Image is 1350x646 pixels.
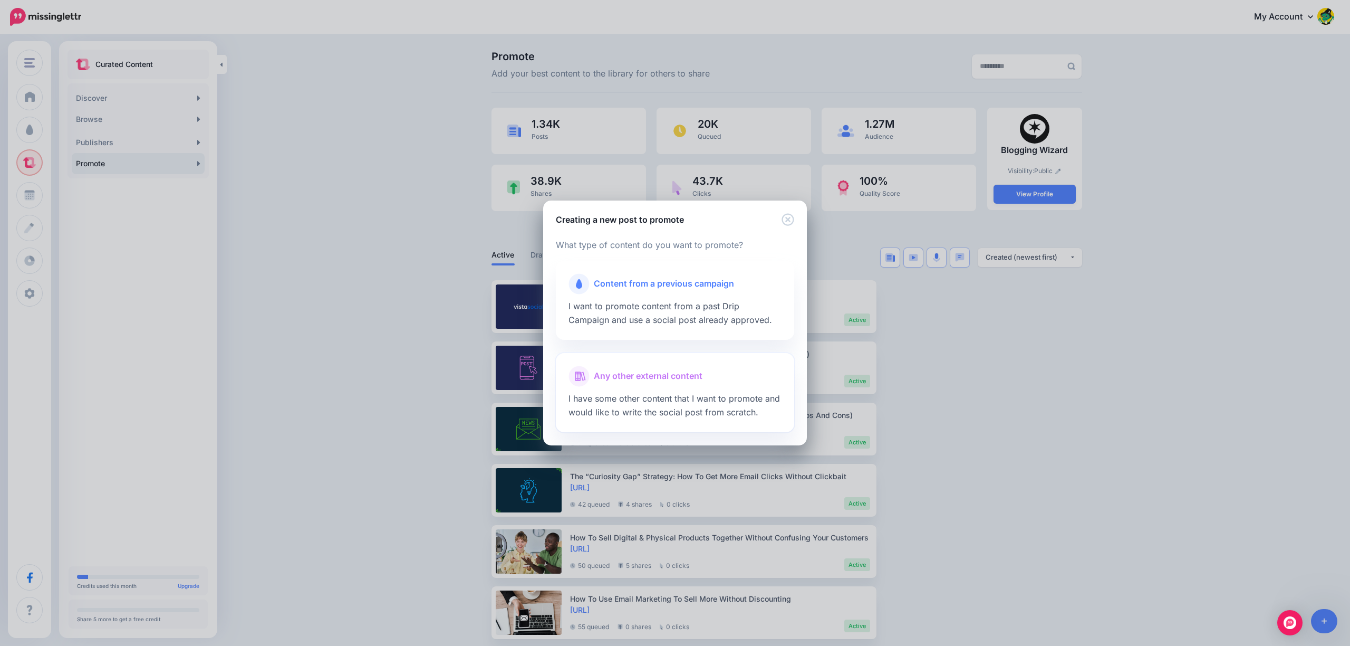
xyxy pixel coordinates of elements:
span: I want to promote content from a past Drip Campaign and use a social post already approved. [568,301,772,325]
div: Open Intercom Messenger [1277,610,1303,635]
h5: Creating a new post to promote [556,213,684,226]
span: Content from a previous campaign [594,277,734,291]
span: I have some other content that I want to promote and would like to write the social post from scr... [568,393,780,417]
p: What type of content do you want to promote? [556,239,794,252]
button: Close [782,213,794,226]
img: drip-campaigns.png [576,279,583,289]
span: Any other external content [594,369,702,383]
